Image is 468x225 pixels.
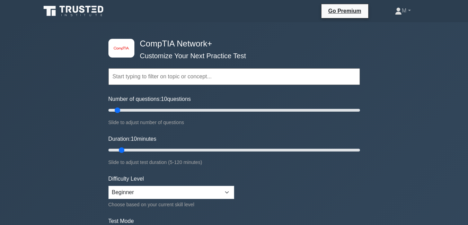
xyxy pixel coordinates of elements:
a: M [378,4,427,18]
div: Choose based on your current skill level [108,200,234,209]
h4: CompTIA Network+ [137,39,326,49]
label: Duration: minutes [108,135,157,143]
a: Go Premium [324,7,365,15]
label: Number of questions: questions [108,95,191,103]
span: 10 [161,96,167,102]
label: Difficulty Level [108,175,144,183]
div: Slide to adjust test duration (5-120 minutes) [108,158,360,166]
span: 10 [131,136,137,142]
div: Slide to adjust number of questions [108,118,360,127]
input: Start typing to filter on topic or concept... [108,68,360,85]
